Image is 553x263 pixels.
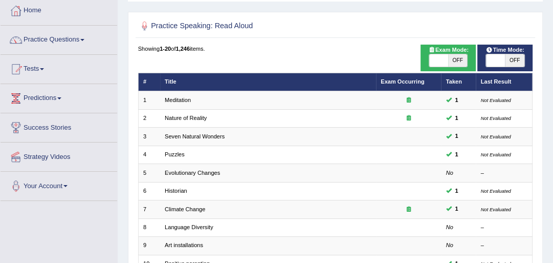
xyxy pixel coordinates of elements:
a: Exam Occurring [381,78,424,85]
a: Nature of Reality [165,115,207,121]
a: Climate Change [165,206,205,212]
a: Seven Natural Wonders [165,133,225,139]
td: 8 [138,218,160,236]
span: You cannot take this question anymore [452,150,461,159]
a: Art installations [165,242,203,248]
td: 3 [138,128,160,146]
a: Puzzles [165,151,185,157]
small: Not Evaluated [481,115,511,121]
div: – [481,169,527,177]
span: OFF [505,54,524,67]
div: – [481,224,527,232]
small: Not Evaluated [481,97,511,103]
small: Not Evaluated [481,134,511,139]
em: No [446,242,453,248]
th: Last Result [476,73,533,91]
em: No [446,224,453,230]
td: 1 [138,91,160,109]
div: – [481,241,527,250]
span: You cannot take this question anymore [452,114,461,123]
td: 7 [138,200,160,218]
th: Taken [441,73,476,91]
h2: Practice Speaking: Read Aloud [138,19,383,33]
a: Strategy Videos [1,143,117,168]
td: 5 [138,164,160,182]
div: Exam occurring question [381,114,436,123]
div: Show exams occurring in exams [421,45,476,71]
div: Exam occurring question [381,206,436,214]
small: Not Evaluated [481,188,511,194]
a: Historian [165,188,187,194]
a: Evolutionary Changes [165,170,220,176]
td: 2 [138,109,160,127]
small: Not Evaluated [481,152,511,157]
a: Success Stories [1,113,117,139]
a: Meditation [165,97,191,103]
em: No [446,170,453,176]
b: 1-20 [160,46,171,52]
small: Not Evaluated [481,207,511,212]
a: Language Diversity [165,224,213,230]
b: 1,246 [175,46,190,52]
th: Title [160,73,376,91]
td: 9 [138,237,160,255]
span: Time Mode: [482,46,527,55]
span: OFF [448,54,467,67]
div: Exam occurring question [381,96,436,105]
span: You cannot take this question anymore [452,132,461,141]
a: Practice Questions [1,26,117,51]
a: Your Account [1,172,117,197]
span: You cannot take this question anymore [452,96,461,105]
th: # [138,73,160,91]
a: Predictions [1,84,117,110]
div: Showing of items. [138,45,533,53]
td: 4 [138,146,160,164]
td: 6 [138,182,160,200]
span: You cannot take this question anymore [452,205,461,214]
span: Exam Mode: [425,46,472,55]
span: You cannot take this question anymore [452,187,461,196]
a: Tests [1,55,117,80]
